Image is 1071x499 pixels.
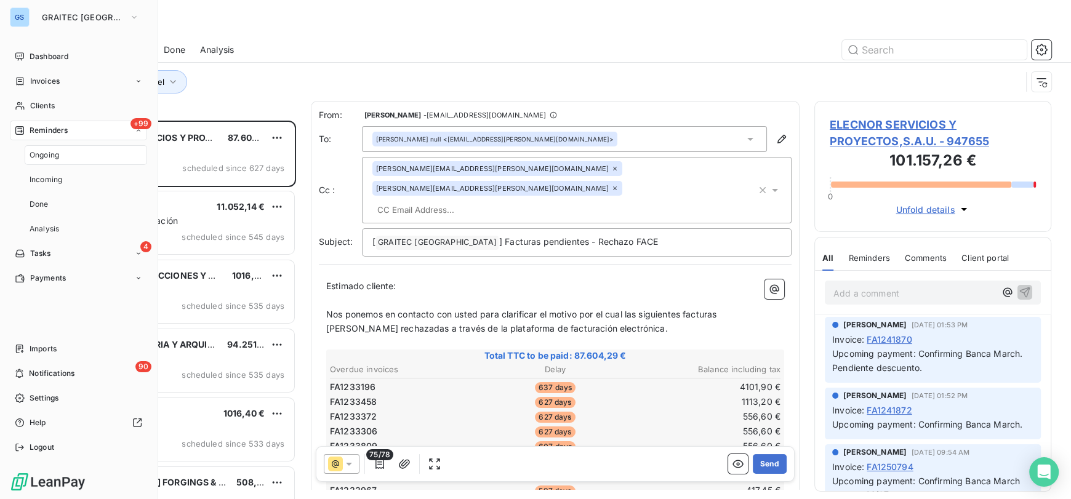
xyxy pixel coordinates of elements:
[10,244,147,263] a: 4Tasks
[499,236,658,247] span: ] Facturas pendientes - Rechazo FACE
[364,111,421,119] span: [PERSON_NAME]
[182,163,284,173] span: scheduled since 627 days
[182,370,284,380] span: scheduled since 535 days
[535,485,575,497] span: 597 days
[330,381,375,393] span: FA1233196
[423,111,546,119] span: - [EMAIL_ADDRESS][DOMAIN_NAME]
[535,426,575,437] span: 627 days
[236,477,276,487] span: 508,20 €
[848,253,889,263] span: Reminders
[867,460,913,473] span: FA1250794
[228,132,280,143] span: 87.604,29 €
[632,439,781,453] td: 556,60 €
[319,133,362,145] label: To:
[376,185,609,192] span: [PERSON_NAME][EMAIL_ADDRESS][PERSON_NAME][DOMAIN_NAME]
[832,348,1025,373] span: Upcoming payment: Confirming Banca March. Pendiente descuento.
[376,165,609,172] span: [PERSON_NAME][EMAIL_ADDRESS][PERSON_NAME][DOMAIN_NAME]
[632,425,781,438] td: 556,60 €
[632,395,781,409] td: 1113,20 €
[10,268,147,288] a: Payments
[164,44,185,56] span: Done
[372,201,515,219] input: CC Email Address...
[822,253,833,263] span: All
[25,219,147,239] a: Analysis
[135,361,151,372] span: 90
[10,121,147,239] a: +99RemindersOngoingIncomingDoneAnalysis
[25,145,147,165] a: Ongoing
[330,425,377,437] span: FA1233306
[319,109,362,121] span: From:
[842,40,1027,60] input: Search
[329,363,479,376] th: Overdue invoices
[10,339,147,359] a: Imports
[87,132,272,143] span: ELECNOR SERVICIOS Y PROYECTOS,S.A.U.
[30,273,66,284] span: Payments
[830,116,1036,150] span: ELECNOR SERVICIOS Y PROYECTOS,S.A.U. - 947655
[326,281,396,291] span: Estimado cliente:
[182,232,284,242] span: scheduled since 545 days
[87,270,259,281] span: EHISA CONSTRUCCIONES Y OBRAS S.A.
[828,191,833,201] span: 0
[10,47,147,66] a: Dashboard
[25,170,147,190] a: Incoming
[30,125,68,136] span: Reminders
[10,96,147,116] a: Clients
[140,241,151,252] span: 4
[232,270,273,281] span: 1016,40 €
[376,135,441,143] span: [PERSON_NAME] null
[832,333,864,346] span: Invoice :
[30,393,58,404] span: Settings
[632,380,781,394] td: 4101,90 €
[30,150,59,161] span: Ongoing
[217,201,265,212] span: 11.052,14 €
[867,404,912,417] span: FA1241872
[480,363,630,376] th: Delay
[330,440,377,452] span: FA1233809
[330,410,377,423] span: FA1233372
[30,223,59,234] span: Analysis
[535,441,576,452] span: 607 days
[535,397,575,408] span: 627 days
[30,51,68,62] span: Dashboard
[130,118,151,129] span: +99
[843,390,907,401] span: [PERSON_NAME]
[29,368,74,379] span: Notifications
[753,454,787,474] button: Send
[830,150,1036,174] h3: 101.157,26 €
[319,236,353,247] span: Subject:
[30,199,49,210] span: Done
[200,44,234,56] span: Analysis
[632,363,781,376] th: Balance including tax
[42,12,124,22] span: GRAITEC [GEOGRAPHIC_DATA]
[30,248,51,259] span: Tasks
[10,413,147,433] a: Help
[961,253,1009,263] span: Client portal
[535,382,576,393] span: 637 days
[319,184,362,196] label: Cc :
[330,396,377,408] span: FA1233458
[1029,457,1059,487] div: Open Intercom Messenger
[30,442,54,453] span: Logout
[632,410,781,423] td: 556,60 €
[326,309,719,333] span: Nos ponemos en contacto con usted para clarificar el motivo por el cual las siguientes facturas [...
[10,388,147,408] a: Settings
[896,203,955,216] span: Unfold details
[30,417,46,428] span: Help
[182,439,284,449] span: scheduled since 533 days
[832,419,1022,429] span: Upcoming payment: Confirming Banca March.
[832,460,864,473] span: Invoice :
[10,472,86,492] img: Logo LeanPay
[182,301,284,311] span: scheduled since 535 days
[87,339,268,349] span: AYESA INGENIERIA Y ARQUITECTURA S.A.
[376,135,614,143] div: <[EMAIL_ADDRESS][PERSON_NAME][DOMAIN_NAME]>
[832,404,864,417] span: Invoice :
[30,343,57,354] span: Imports
[867,333,912,346] span: FA1241870
[372,236,375,247] span: [
[330,484,377,497] span: FA1233967
[25,194,147,214] a: Done
[10,7,30,27] div: GS
[87,477,283,487] span: [PERSON_NAME] FORGINGS & CASTINGS S.L.
[632,484,781,497] td: 417,45 €
[912,321,968,329] span: [DATE] 01:53 PM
